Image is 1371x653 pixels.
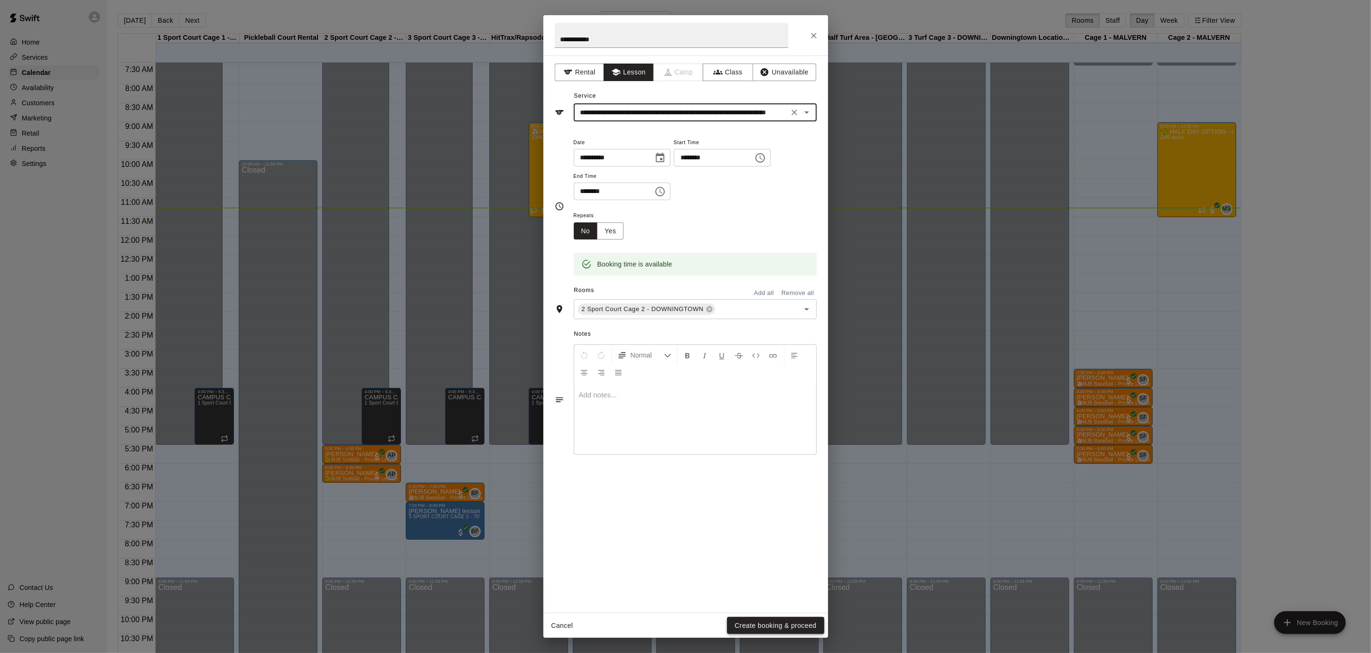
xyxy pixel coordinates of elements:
button: Add all [749,286,779,301]
span: Camps can only be created in the Services page [654,64,704,81]
button: Cancel [547,617,578,635]
button: Clear [788,106,801,119]
button: Choose time, selected time is 7:30 PM [651,182,670,201]
button: Insert Link [765,347,781,364]
button: Open [800,106,813,119]
div: 2 Sport Court Cage 2 - DOWNINGTOWN [578,304,715,315]
svg: Rooms [555,304,564,314]
button: Format Italics [697,347,713,364]
button: Class [703,64,753,81]
button: No [574,222,598,240]
span: Start Time [674,137,771,149]
button: Right Align [593,364,609,381]
div: outlined button group [574,222,624,240]
button: Open [800,303,813,316]
svg: Notes [555,395,564,405]
span: Notes [574,327,816,342]
span: Service [574,92,596,99]
button: Close [805,27,822,44]
button: Format Strikethrough [731,347,747,364]
button: Choose time, selected time is 7:00 PM [751,148,770,167]
span: Date [574,137,671,149]
div: Booking time is available [597,256,672,273]
span: 2 Sport Court Cage 2 - DOWNINGTOWN [578,304,708,314]
button: Formatting Options [614,347,675,364]
button: Create booking & proceed [727,617,824,635]
span: Repeats [574,210,632,222]
button: Choose date, selected date is Aug 13, 2025 [651,148,670,167]
button: Undo [576,347,592,364]
span: Rooms [574,287,594,294]
button: Remove all [779,286,817,301]
button: Left Align [786,347,802,364]
button: Format Underline [714,347,730,364]
button: Insert Code [748,347,764,364]
button: Redo [593,347,609,364]
button: Lesson [604,64,653,81]
button: Yes [597,222,624,240]
button: Justify Align [610,364,626,381]
button: Rental [555,64,605,81]
span: Normal [631,350,664,360]
span: End Time [574,170,671,183]
svg: Service [555,108,564,117]
svg: Timing [555,202,564,211]
button: Center Align [576,364,592,381]
button: Format Bold [680,347,696,364]
button: Unavailable [753,64,816,81]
